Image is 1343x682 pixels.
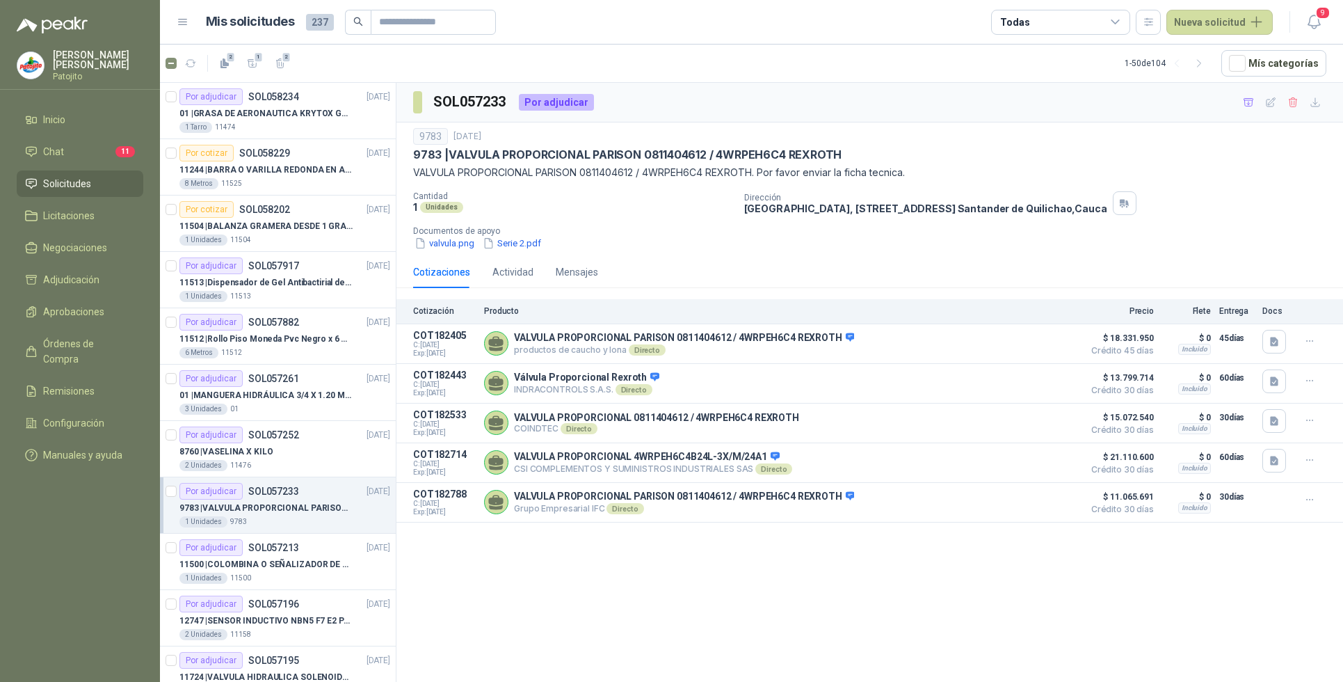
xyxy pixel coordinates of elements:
[1162,330,1211,347] p: $ 0
[179,389,353,402] p: 01 | MANGUERA HIDRÁULICA 3/4 X 1.20 METROS DE LONGITUD HR-HR-ACOPLADA
[514,491,854,503] p: VALVULA PROPORCIONAL PARISON 0811404612 / 4WRPEH6C4 REXROTH
[1162,306,1211,316] p: Flete
[179,629,227,640] div: 2 Unidades
[367,372,390,386] p: [DATE]
[353,17,363,26] span: search
[1162,370,1211,386] p: $ 0
[420,202,463,213] div: Unidades
[413,341,476,349] span: C: [DATE]
[606,503,643,514] div: Directo
[160,534,396,590] a: Por adjudicarSOL057213[DATE] 11500 |COLOMBINA O SEÑALIZADOR DE TRANSITO1 Unidades11500
[413,226,1337,236] p: Documentos de apoyo
[367,203,390,216] p: [DATE]
[413,148,842,162] p: 9783 | VALVULA PROPORCIONAL PARISON 0811404612 / 4WRPEH6C4 REXROTH
[214,52,236,74] button: 2
[514,384,659,395] p: INDRACONTROLS S.A.S.
[179,516,227,528] div: 1 Unidades
[248,92,299,102] p: SOL058234
[160,477,396,534] a: Por adjudicarSOL057233[DATE] 9783 |VALVULA PROPORCIONAL PARISON 0811404612 / 4WRPEH6C4 REXROTH1 U...
[160,83,396,139] a: Por adjudicarSOL058234[DATE] 01 |GRASA DE AERONAUTICA KRYTOX GPL 207 (SE ADJUNTA IMAGEN DE REFERE...
[1219,489,1254,505] p: 30 días
[1221,50,1326,77] button: Mís categorías
[43,272,99,287] span: Adjudicación
[1219,306,1254,316] p: Entrega
[413,460,476,468] span: C: [DATE]
[453,130,481,143] p: [DATE]
[179,257,243,274] div: Por adjudicar
[1162,409,1211,426] p: $ 0
[1178,344,1211,355] div: Incluido
[1084,449,1154,466] span: $ 21.110.600
[179,596,243,612] div: Por adjudicar
[367,147,390,160] p: [DATE]
[17,52,44,79] img: Company Logo
[230,235,251,246] p: 11504
[413,264,470,280] div: Cotizaciones
[1084,466,1154,474] span: Crédito 30 días
[230,573,251,584] p: 11500
[514,451,792,463] p: VALVULA PROPORCIONAL 4WRPEH6C4B24L-3X/M/24A1
[413,420,476,429] span: C: [DATE]
[43,240,107,255] span: Negociaciones
[179,88,243,105] div: Por adjudicar
[1162,449,1211,466] p: $ 0
[179,427,243,443] div: Por adjudicar
[1262,306,1290,316] p: Docs
[160,196,396,252] a: Por cotizarSOL058202[DATE] 11504 |BALANZA GRAMERA DESDE 1 GRAMO HASTA 5 GRAMOS1 Unidades11504
[413,370,476,381] p: COT182443
[215,122,236,133] p: 11474
[221,178,242,189] p: 11525
[1178,502,1211,514] div: Incluido
[248,543,299,553] p: SOL057213
[519,94,594,111] div: Por adjudicar
[413,191,733,201] p: Cantidad
[1219,449,1254,466] p: 60 días
[160,252,396,308] a: Por adjudicarSOL057917[DATE] 11513 |Dispensador de Gel Antibactirial de Pedal1 Unidades11513
[413,489,476,500] p: COT182788
[413,500,476,508] span: C: [DATE]
[1219,370,1254,386] p: 60 días
[43,415,104,431] span: Configuración
[1084,489,1154,505] span: $ 11.065.691
[269,52,291,74] button: 2
[248,486,299,496] p: SOL057233
[179,558,353,571] p: 11500 | COLOMBINA O SEÑALIZADOR DE TRANSITO
[433,91,508,113] h3: SOL057233
[17,203,143,229] a: Licitaciones
[1301,10,1326,35] button: 9
[230,404,239,415] p: 01
[413,429,476,437] span: Exp: [DATE]
[413,381,476,389] span: C: [DATE]
[492,264,533,280] div: Actividad
[1166,10,1273,35] button: Nueva solicitud
[17,442,143,468] a: Manuales y ayuda
[306,14,334,31] span: 237
[230,460,251,471] p: 11476
[413,330,476,341] p: COT182405
[514,463,792,475] p: CSI COMPLEMENTOS Y SUMINISTROS INDUSTRIALES SAS
[413,468,476,477] span: Exp: [DATE]
[43,383,95,399] span: Remisiones
[17,138,143,165] a: Chat11
[179,333,353,346] p: 11512 | Rollo Piso Moneda Pvc Negro x 6 metros
[1084,505,1154,514] span: Crédito 30 días
[17,17,88,33] img: Logo peakr
[514,332,854,344] p: VALVULA PROPORCIONAL PARISON 0811404612 / 4WRPEH6C4 REXROTH
[561,423,597,434] div: Directo
[179,483,243,500] div: Por adjudicar
[248,374,299,383] p: SOL057261
[115,146,135,157] span: 11
[179,404,227,415] div: 3 Unidades
[1084,330,1154,347] span: $ 18.331.950
[367,541,390,555] p: [DATE]
[1315,6,1330,19] span: 9
[17,410,143,436] a: Configuración
[367,485,390,498] p: [DATE]
[160,139,396,196] a: Por cotizarSOL058229[DATE] 11244 |BARRA O VARILLA REDONDA EN ACERO INOXIDABLE DE 2" O 50 MM8 Metr...
[248,317,299,327] p: SOL057882
[248,656,299,665] p: SOL057195
[53,50,143,70] p: [PERSON_NAME] [PERSON_NAME]
[179,614,353,628] p: 12747 | SENSOR INDUCTIVO NBN5 F7 E2 PARKER II
[179,314,243,331] div: Por adjudicar
[367,90,390,104] p: [DATE]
